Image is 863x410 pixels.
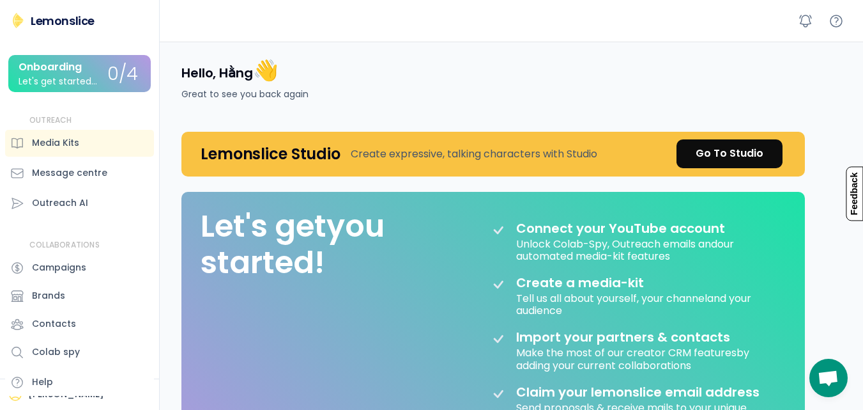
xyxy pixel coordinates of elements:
div: Lemonslice [31,13,95,29]
div: Import your partners & contacts [516,329,730,345]
div: Go To Studio [696,146,763,161]
div: Contacts [32,317,76,331]
div: 0/4 [107,65,138,84]
div: COLLABORATIONS [29,240,100,251]
div: Connect your YouTube account [516,221,725,236]
img: Lemonslice [10,13,26,28]
div: Message centre [32,166,107,180]
div: Claim your lemonslice email address [516,384,760,400]
div: Let's get started... [19,77,97,86]
a: Go To Studio [676,139,783,168]
a: Mở cuộc trò chuyện [809,359,848,397]
font: 👋 [253,56,279,84]
div: Unlock Colab-Spy, Outreach emails and our automated media-kit features [516,236,772,262]
div: Make the most of our creator CRM features by adding your current collaborations [516,345,772,371]
div: Media Kits [32,136,79,150]
div: Onboarding [19,61,82,73]
div: Colab spy [32,345,80,359]
div: Help [32,375,53,389]
div: Outreach AI [32,196,88,210]
div: Brands [32,289,65,303]
div: Create expressive, talking characters with Studio [351,146,597,162]
div: Campaigns [32,261,86,274]
div: Create a media-kit [516,275,676,290]
div: OUTREACH [29,115,72,126]
div: Tell us all about yourself, your channel and your audience [516,290,772,317]
h4: Lemonslice Studio [201,144,340,164]
div: Great to see you back again [181,88,309,101]
div: Let's get you started! [201,208,392,281]
h4: Hello, Hằng [181,57,279,84]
